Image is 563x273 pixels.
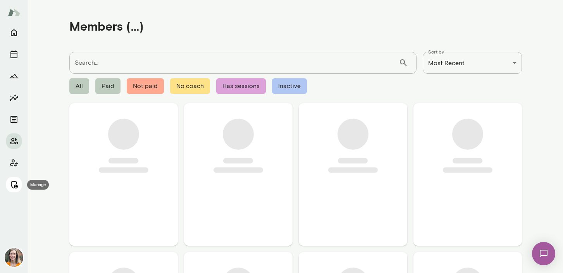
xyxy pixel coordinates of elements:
[272,78,307,94] span: Inactive
[8,5,20,20] img: Mento
[6,47,22,62] button: Sessions
[423,52,522,74] div: Most Recent
[5,248,23,267] img: Carrie Kelly
[6,133,22,149] button: Members
[69,19,144,33] h4: Members (...)
[6,177,22,192] button: Manage
[6,25,22,40] button: Home
[127,78,164,94] span: Not paid
[6,155,22,171] button: Client app
[69,78,89,94] span: All
[216,78,266,94] span: Has sessions
[6,112,22,127] button: Documents
[6,68,22,84] button: Growth Plan
[95,78,121,94] span: Paid
[428,48,444,55] label: Sort by
[170,78,210,94] span: No coach
[27,180,49,190] div: Manage
[6,90,22,105] button: Insights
